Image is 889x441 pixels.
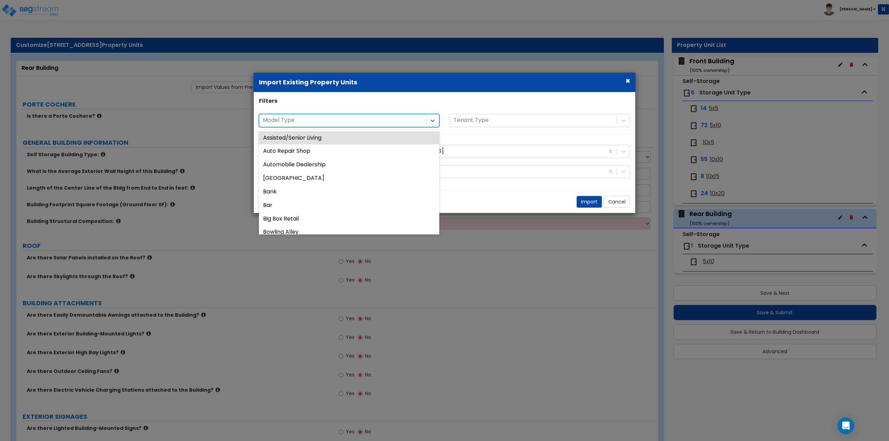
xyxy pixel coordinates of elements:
[259,185,439,199] div: Bank
[259,78,357,86] b: Import Existing Property Units
[259,226,439,239] div: Bowling Alley
[259,199,439,212] div: Bar
[838,417,854,434] div: Open Intercom Messenger
[259,131,439,145] div: Assisted/Senior Living
[604,196,630,208] button: Cancel
[259,158,439,172] div: Automobile Dealership
[259,172,439,185] div: [GEOGRAPHIC_DATA]
[626,77,630,84] button: ×
[259,97,277,105] label: Filters
[259,212,439,226] div: Big Box Retail
[259,145,439,158] div: Auto Repair Shop
[577,196,602,208] button: Import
